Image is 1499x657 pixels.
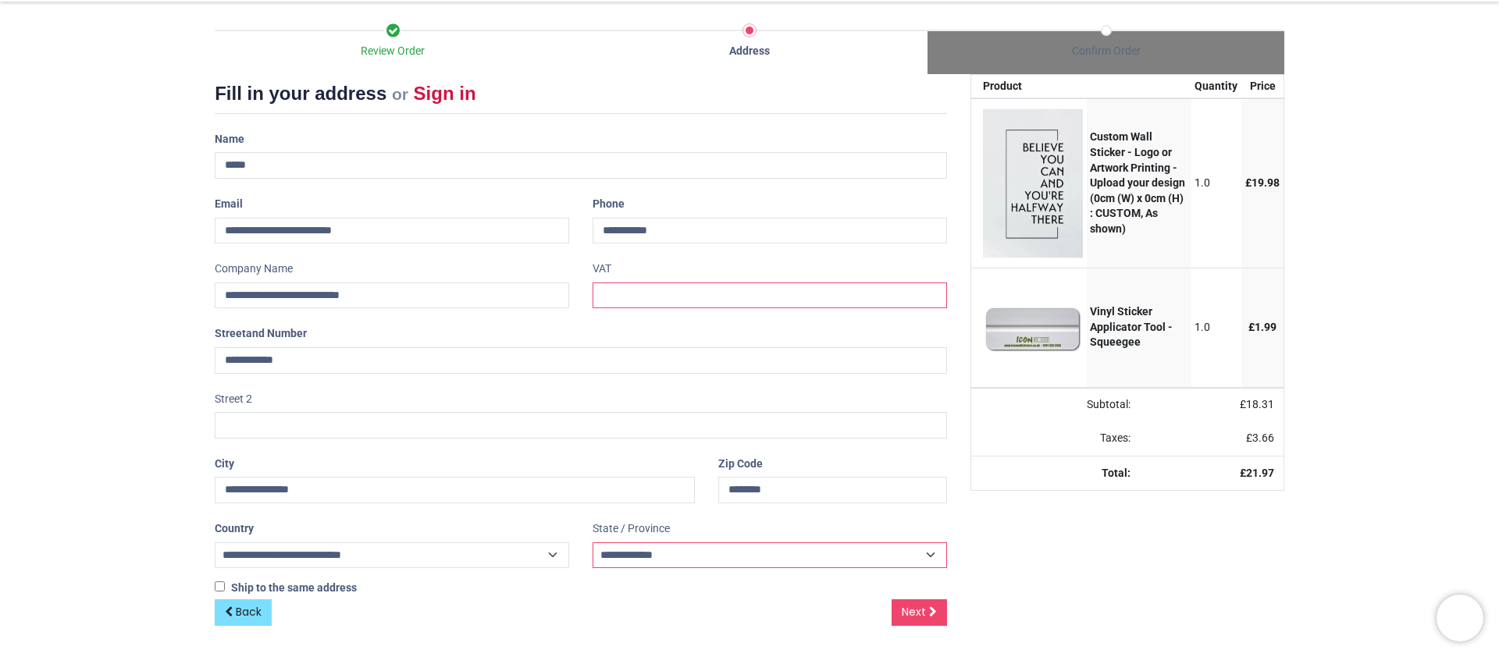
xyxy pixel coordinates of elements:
[215,83,386,104] span: Fill in your address
[983,108,1083,257] img: 4XLYR0AAAAASUVORK5CYII=
[1246,431,1274,444] span: £
[928,44,1284,59] div: Confirm Order
[1090,305,1173,348] strong: Vinyl Sticker Applicator Tool - Squeegee
[392,85,408,103] small: or
[593,516,670,542] label: State / Province
[215,599,272,626] a: Back
[215,581,357,596] label: Ship to the same address
[1245,176,1280,189] span: £
[1102,467,1130,479] strong: Total:
[593,256,611,282] label: VAT
[971,75,1087,98] th: Product
[1240,398,1274,410] span: £
[1437,595,1483,641] iframe: Brevo live chat
[593,191,625,218] label: Phone
[1255,321,1276,333] span: 1.99
[215,386,252,413] label: Street 2
[215,44,571,59] div: Review Order
[718,451,763,478] label: Zip Code
[1248,321,1276,333] span: £
[236,604,262,620] span: Back
[215,581,225,591] input: Ship to the same address
[983,278,1083,378] img: [ALIB_APPLICATOR] Vinyl Sticker Applicator Tool - Squeegee
[1246,398,1274,410] span: 18.31
[902,604,926,620] span: Next
[1195,176,1237,191] div: 1.0
[215,126,244,153] label: Name
[1246,467,1274,479] span: 21.97
[414,83,476,104] a: Sign in
[892,599,947,626] a: Next
[215,451,234,478] label: City
[1252,176,1280,189] span: 19.98
[971,388,1140,422] td: Subtotal:
[1252,431,1274,444] span: 3.66
[246,327,307,339] span: and Number
[1090,130,1185,235] strong: Custom Wall Sticker - Logo or Artwork Printing - Upload your design (0cm (W) x 0cm (H) : CUSTOM, ...
[215,321,307,347] label: Street
[1191,75,1242,98] th: Quantity
[215,191,243,218] label: Email
[1195,320,1237,336] div: 1.0
[571,44,928,59] div: Address
[215,256,293,282] label: Company Name
[1241,75,1284,98] th: Price
[1240,467,1274,479] strong: £
[971,421,1140,456] td: Taxes:
[215,516,254,542] label: Country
